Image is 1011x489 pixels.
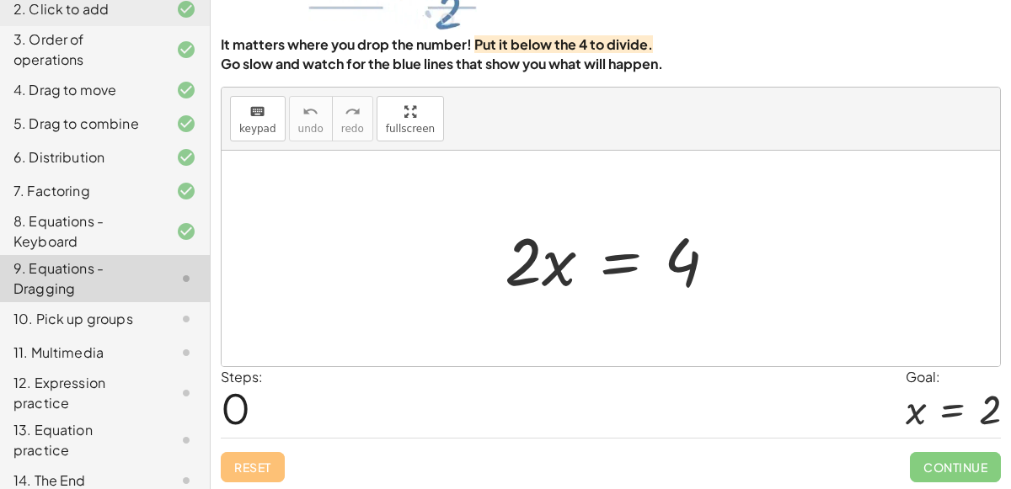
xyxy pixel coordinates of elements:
[386,123,435,135] span: fullscreen
[221,368,263,385] label: Steps:
[239,123,276,135] span: keypad
[298,123,324,135] span: undo
[13,147,149,167] div: 6. Distribution
[289,96,333,141] button: undoundo
[13,343,149,363] div: 11. Multimedia
[13,114,149,134] div: 5. Drag to combine
[176,114,196,134] i: Task finished and correct.
[176,430,196,450] i: Task not started.
[13,309,149,329] div: 10. Pick up groups
[302,102,318,122] i: undo
[221,382,250,433] span: 0
[221,35,472,53] strong: It matters where you drop the number!
[13,211,149,252] div: 8. Equations - Keyboard
[176,181,196,201] i: Task finished and correct.
[176,80,196,100] i: Task finished and correct.
[13,373,149,413] div: 12. Expression practice
[176,40,196,60] i: Task finished and correct.
[332,96,373,141] button: redoredo
[13,80,149,100] div: 4. Drag to move
[176,343,196,363] i: Task not started.
[230,96,286,141] button: keyboardkeypad
[474,35,653,53] strong: Put it below the 4 to divide.
[176,309,196,329] i: Task not started.
[377,96,444,141] button: fullscreen
[13,420,149,460] div: 13. Equation practice
[176,383,196,403] i: Task not started.
[345,102,361,122] i: redo
[13,258,149,299] div: 9. Equations - Dragging
[176,147,196,167] i: Task finished and correct.
[249,102,265,122] i: keyboard
[13,29,149,70] div: 3. Order of operations
[13,181,149,201] div: 7. Factoring
[906,367,1001,387] div: Goal:
[341,123,364,135] span: redo
[176,268,196,289] i: Task not started.
[176,221,196,242] i: Task finished and correct.
[221,55,663,72] strong: Go slow and watch for the blue lines that show you what will happen.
